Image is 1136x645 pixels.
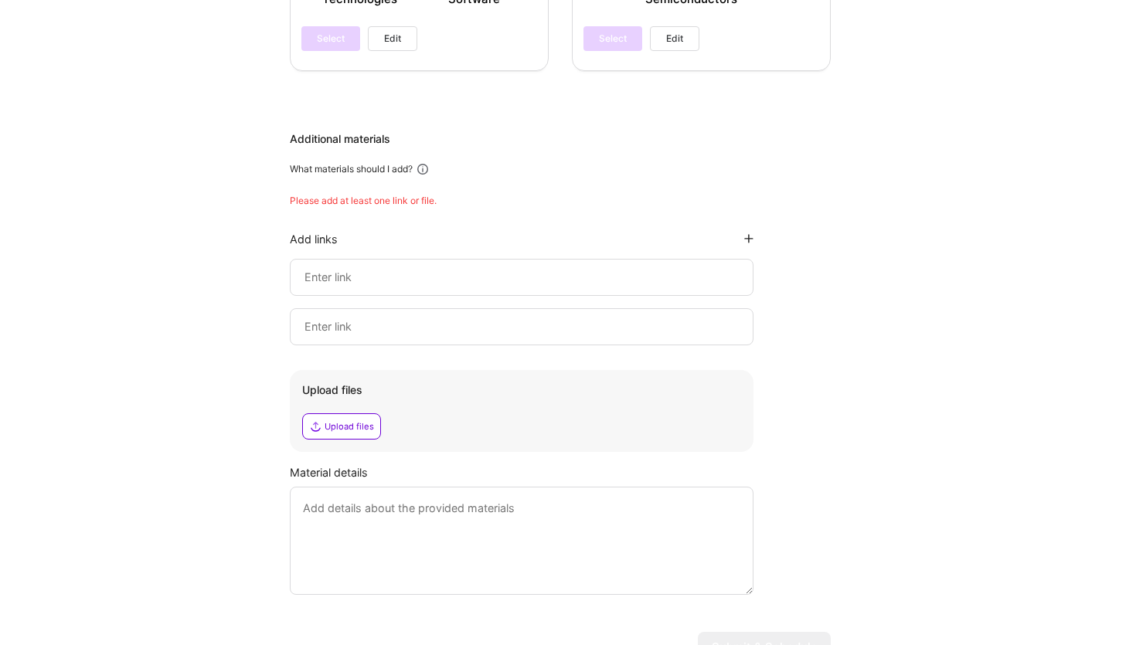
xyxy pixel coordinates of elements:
[416,162,430,176] i: icon Info
[303,268,740,287] input: Enter link
[290,464,831,480] div: Material details
[325,420,374,433] div: Upload files
[302,382,741,398] div: Upload files
[290,163,413,175] div: What materials should I add?
[290,195,831,207] div: Please add at least one link or file.
[309,420,321,433] i: icon Upload2
[303,317,740,336] input: Enter link
[290,131,831,147] div: Additional materials
[290,232,338,246] div: Add links
[744,234,753,243] i: icon PlusBlackFlat
[384,32,401,46] span: Edit
[666,32,683,46] span: Edit
[368,26,417,51] button: Edit
[650,26,699,51] button: Edit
